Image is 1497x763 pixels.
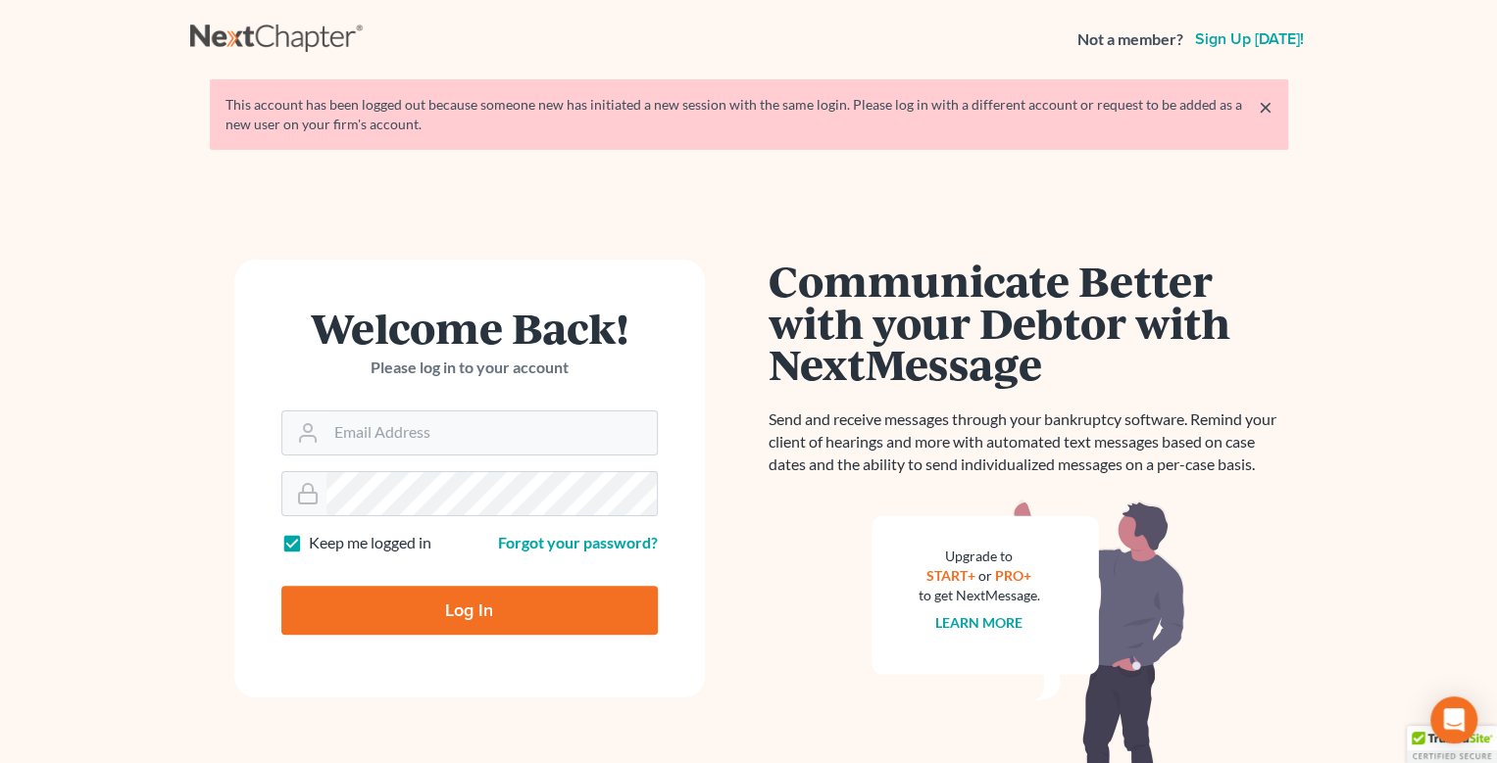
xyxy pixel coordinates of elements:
a: PRO+ [995,567,1031,584]
div: Upgrade to [919,547,1040,566]
p: Please log in to your account [281,357,658,379]
h1: Communicate Better with your Debtor with NextMessage [769,260,1288,385]
label: Keep me logged in [309,532,431,554]
a: START+ [926,567,975,584]
p: Send and receive messages through your bankruptcy software. Remind your client of hearings and mo... [769,408,1288,476]
div: to get NextMessage. [919,586,1040,605]
a: Learn more [935,614,1023,631]
div: Open Intercom Messenger [1430,696,1477,743]
strong: Not a member? [1077,28,1183,51]
h1: Welcome Back! [281,307,658,349]
a: × [1259,95,1272,119]
a: Sign up [DATE]! [1191,31,1308,47]
div: This account has been logged out because someone new has initiated a new session with the same lo... [225,95,1272,134]
span: or [978,567,992,584]
input: Email Address [326,411,657,454]
div: TrustedSite Certified [1407,726,1497,763]
input: Log In [281,586,658,635]
a: Forgot your password? [498,533,658,551]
